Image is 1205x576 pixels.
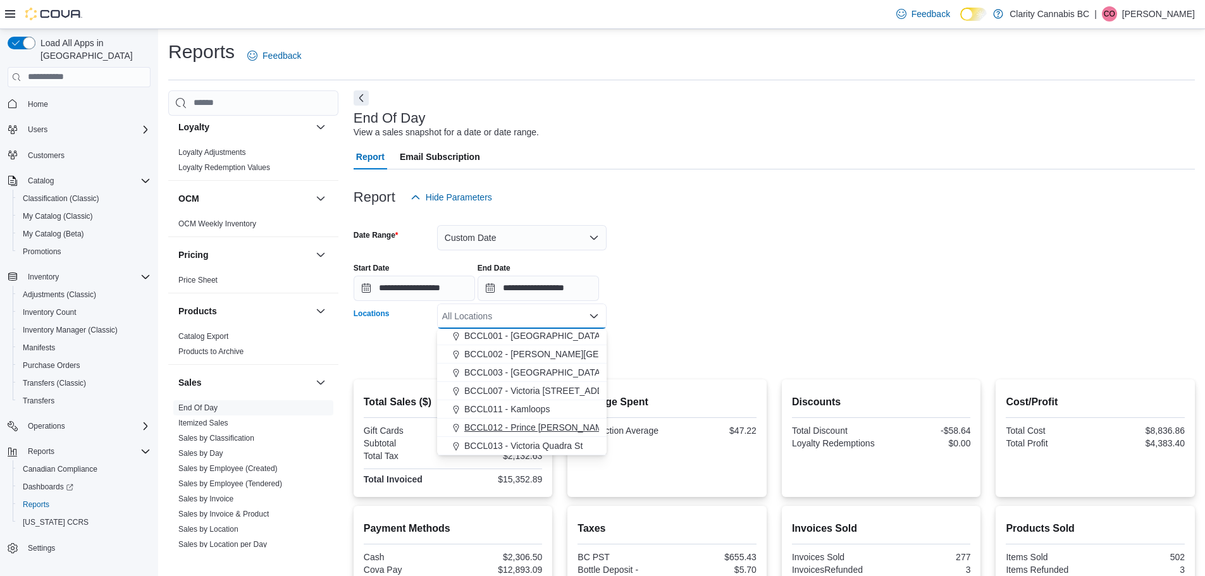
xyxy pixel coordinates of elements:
[18,376,151,391] span: Transfers (Classic)
[25,8,82,20] img: Cova
[18,515,151,530] span: Washington CCRS
[18,191,104,206] a: Classification (Classic)
[178,479,282,488] a: Sales by Employee (Tendered)
[578,426,664,436] div: Transaction Average
[18,515,94,530] a: [US_STATE] CCRS
[178,148,246,157] a: Loyalty Adjustments
[23,122,151,137] span: Users
[911,8,950,20] span: Feedback
[1098,565,1185,575] div: 3
[18,322,123,338] a: Inventory Manager (Classic)
[354,230,399,240] label: Date Range
[437,345,607,364] button: BCCL002 - [PERSON_NAME][GEOGRAPHIC_DATA]
[354,190,395,205] h3: Report
[464,348,676,360] span: BCCL002 - [PERSON_NAME][GEOGRAPHIC_DATA]
[437,400,607,419] button: BCCL011 - Kamloops
[464,329,603,342] span: BCCL001 - [GEOGRAPHIC_DATA]
[670,565,757,575] div: $5.70
[18,287,151,302] span: Adjustments (Classic)
[437,364,607,382] button: BCCL003 - [GEOGRAPHIC_DATA]
[178,219,256,228] a: OCM Weekly Inventory
[23,173,151,188] span: Catalog
[178,275,218,285] span: Price Sheet
[464,366,603,379] span: BCCL003 - [GEOGRAPHIC_DATA]
[18,209,98,224] a: My Catalog (Classic)
[178,449,223,458] a: Sales by Day
[28,543,55,553] span: Settings
[364,451,450,461] div: Total Tax
[178,419,228,427] a: Itemized Sales
[354,309,390,319] label: Locations
[178,219,256,229] span: OCM Weekly Inventory
[18,226,151,242] span: My Catalog (Beta)
[1006,565,1092,575] div: Items Refunded
[28,99,48,109] span: Home
[178,305,217,317] h3: Products
[18,305,151,320] span: Inventory Count
[455,451,542,461] div: $2,132.63
[23,269,64,285] button: Inventory
[178,463,278,474] span: Sales by Employee (Created)
[18,322,151,338] span: Inventory Manager (Classic)
[23,482,73,492] span: Dashboards
[437,437,607,455] button: BCCL013 - Victoria Quadra St
[18,287,101,302] a: Adjustments (Classic)
[364,474,423,484] strong: Total Invoiced
[13,460,156,478] button: Canadian Compliance
[178,510,269,518] a: Sales by Invoice & Product
[354,111,426,126] h3: End Of Day
[35,37,151,62] span: Load All Apps in [GEOGRAPHIC_DATA]
[168,39,235,64] h1: Reports
[18,226,89,242] a: My Catalog (Beta)
[168,145,338,180] div: Loyalty
[178,192,199,205] h3: OCM
[178,403,218,413] span: End Of Day
[23,307,77,317] span: Inventory Count
[23,97,53,112] a: Home
[23,211,93,221] span: My Catalog (Classic)
[23,148,70,163] a: Customers
[464,403,550,415] span: BCCL011 - Kamloops
[3,172,156,190] button: Catalog
[178,248,311,261] button: Pricing
[13,357,156,374] button: Purchase Orders
[364,565,450,575] div: Cova Pay
[168,216,338,236] div: OCM
[464,384,630,397] span: BCCL007 - Victoria [STREET_ADDRESS]
[792,438,879,448] div: Loyalty Redemptions
[18,340,60,355] a: Manifests
[13,225,156,243] button: My Catalog (Beta)
[884,565,970,575] div: 3
[464,439,583,452] span: BCCL013 - Victoria Quadra St
[1102,6,1117,21] div: Cayleb Olson
[18,479,151,494] span: Dashboards
[3,268,156,286] button: Inventory
[313,303,328,319] button: Products
[18,497,151,512] span: Reports
[1098,552,1185,562] div: 502
[437,382,607,400] button: BCCL007 - Victoria [STREET_ADDRESS]
[18,393,59,408] a: Transfers
[313,247,328,262] button: Pricing
[1010,6,1089,21] p: Clarity Cannabis BC
[178,539,267,549] span: Sales by Location per Day
[18,462,102,477] a: Canadian Compliance
[23,360,80,371] span: Purchase Orders
[23,396,54,406] span: Transfers
[792,565,879,575] div: InvoicesRefunded
[178,248,208,261] h3: Pricing
[13,207,156,225] button: My Catalog (Classic)
[23,499,49,510] span: Reports
[884,438,970,448] div: $0.00
[13,339,156,357] button: Manifests
[3,146,156,164] button: Customers
[178,524,238,534] span: Sales by Location
[178,509,269,519] span: Sales by Invoice & Product
[792,426,879,436] div: Total Discount
[313,375,328,390] button: Sales
[670,426,757,436] div: $47.22
[178,147,246,157] span: Loyalty Adjustments
[13,513,156,531] button: [US_STATE] CCRS
[23,540,151,556] span: Settings
[13,286,156,303] button: Adjustments (Classic)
